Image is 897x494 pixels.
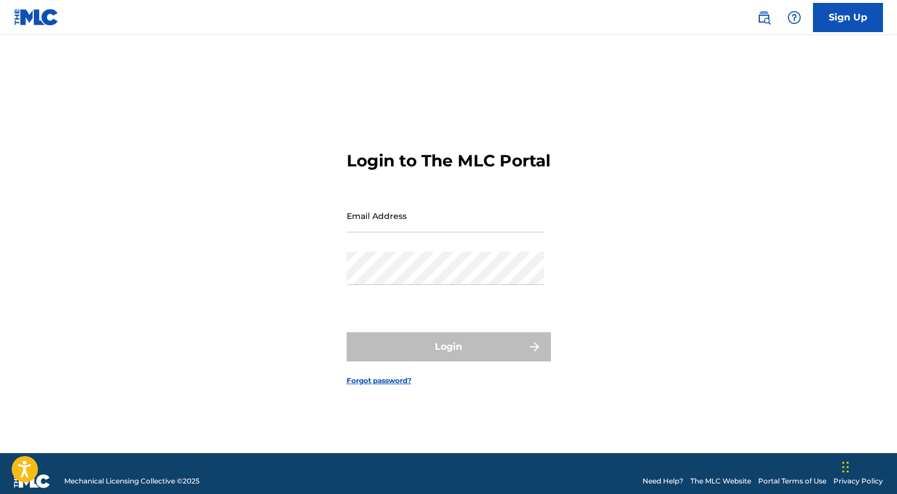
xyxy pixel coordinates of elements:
a: Need Help? [643,476,683,486]
a: The MLC Website [690,476,751,486]
iframe: Chat Widget [839,438,897,494]
img: search [757,11,771,25]
img: logo [14,474,50,488]
a: Portal Terms of Use [758,476,826,486]
div: Drag [842,450,849,485]
a: Privacy Policy [833,476,883,486]
span: Mechanical Licensing Collective © 2025 [64,476,200,486]
img: help [787,11,801,25]
a: Forgot password? [347,375,411,386]
img: MLC Logo [14,9,59,26]
a: Sign Up [813,3,883,32]
h3: Login to The MLC Portal [347,151,550,171]
a: Public Search [752,6,776,29]
div: Help [783,6,806,29]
